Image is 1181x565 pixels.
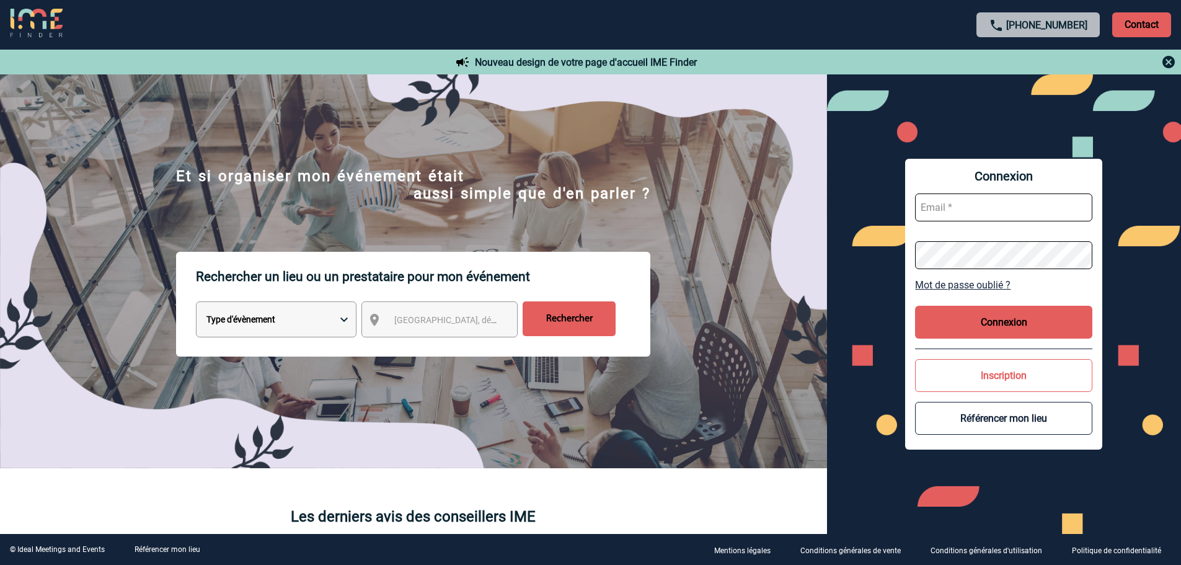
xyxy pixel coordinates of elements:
div: © Ideal Meetings and Events [10,545,105,554]
span: [GEOGRAPHIC_DATA], département, région... [394,315,567,325]
a: Politique de confidentialité [1062,544,1181,556]
a: Conditions générales d'utilisation [921,544,1062,556]
button: Référencer mon lieu [915,402,1092,435]
img: call-24-px.png [989,18,1004,33]
button: Connexion [915,306,1092,339]
a: Mot de passe oublié ? [915,279,1092,291]
a: Référencer mon lieu [135,545,200,554]
input: Email * [915,194,1092,221]
p: Politique de confidentialité [1072,546,1161,555]
p: Rechercher un lieu ou un prestataire pour mon événement [196,252,650,301]
button: Inscription [915,359,1092,392]
a: Mentions légales [704,544,790,556]
p: Conditions générales d'utilisation [931,546,1042,555]
a: [PHONE_NUMBER] [1006,19,1087,31]
p: Conditions générales de vente [800,546,901,555]
p: Contact [1112,12,1171,37]
a: Conditions générales de vente [790,544,921,556]
input: Rechercher [523,301,616,336]
span: Connexion [915,169,1092,184]
p: Mentions légales [714,546,771,555]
